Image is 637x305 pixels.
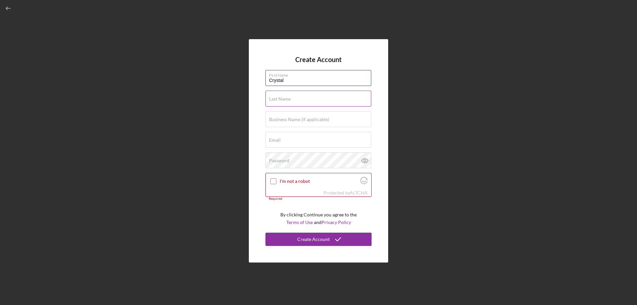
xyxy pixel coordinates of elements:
[269,70,371,78] label: First Name
[350,190,368,195] a: Visit Altcha.org
[323,190,368,195] div: Protected by
[280,211,357,226] p: By clicking Continue you agree to the and
[297,233,330,246] div: Create Account
[269,117,329,122] label: Business Name (if applicable)
[265,233,372,246] button: Create Account
[269,158,289,163] label: Password
[295,56,342,63] h4: Create Account
[280,179,358,184] label: I'm not a robot
[265,197,372,201] div: Required
[321,219,351,225] a: Privacy Policy
[269,137,281,143] label: Email
[269,96,291,102] label: Last Name
[360,180,368,185] a: Visit Altcha.org
[286,219,313,225] a: Terms of Use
